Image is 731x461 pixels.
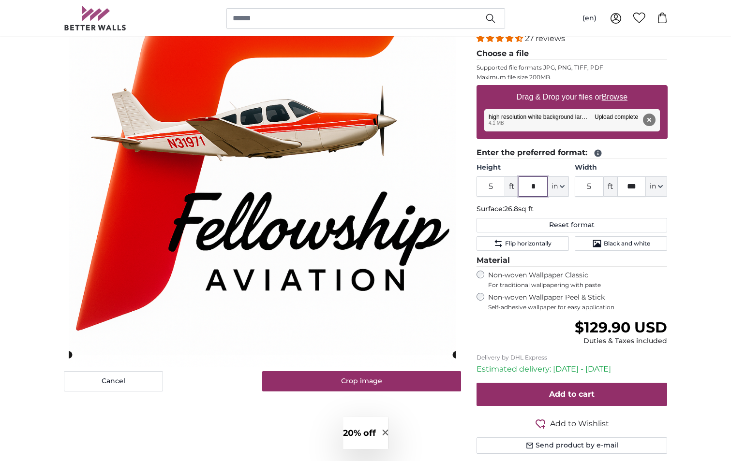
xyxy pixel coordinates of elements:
[477,418,668,430] button: Add to Wishlist
[488,293,668,311] label: Non-woven Wallpaper Peel & Stick
[575,163,667,173] label: Width
[488,271,668,289] label: Non-woven Wallpaper Classic
[646,176,667,197] button: in
[575,336,667,346] div: Duties & Taxes included
[505,240,552,247] span: Flip horizontally
[604,176,617,197] span: ft
[477,363,668,375] p: Estimated delivery: [DATE] - [DATE]
[604,240,650,247] span: Black and white
[512,87,631,107] label: Drag & Drop your files or
[602,93,627,101] u: Browse
[477,163,569,173] label: Height
[650,182,656,191] span: in
[262,371,461,391] button: Crop image
[550,418,609,430] span: Add to Wishlist
[477,236,569,251] button: Flip horizontally
[477,204,668,214] p: Surface:
[505,176,519,197] span: ft
[504,204,534,213] span: 26.8sq ft
[525,34,565,43] span: 27 reviews
[477,383,668,406] button: Add to cart
[64,6,127,30] img: Betterwalls
[64,371,163,391] button: Cancel
[477,34,525,43] span: 4.41 stars
[488,303,668,311] span: Self-adhesive wallpaper for easy application
[477,255,668,267] legend: Material
[549,389,595,399] span: Add to cart
[548,176,569,197] button: in
[477,64,668,72] p: Supported file formats JPG, PNG, TIFF, PDF
[477,437,668,454] button: Send product by e-mail
[552,182,558,191] span: in
[477,147,668,159] legend: Enter the preferred format:
[575,10,604,27] button: (en)
[477,48,668,60] legend: Choose a file
[488,281,668,289] span: For traditional wallpapering with paste
[575,236,667,251] button: Black and white
[477,73,668,81] p: Maximum file size 200MB.
[477,218,668,232] button: Reset format
[575,318,667,336] span: $129.90 USD
[477,354,668,361] p: Delivery by DHL Express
